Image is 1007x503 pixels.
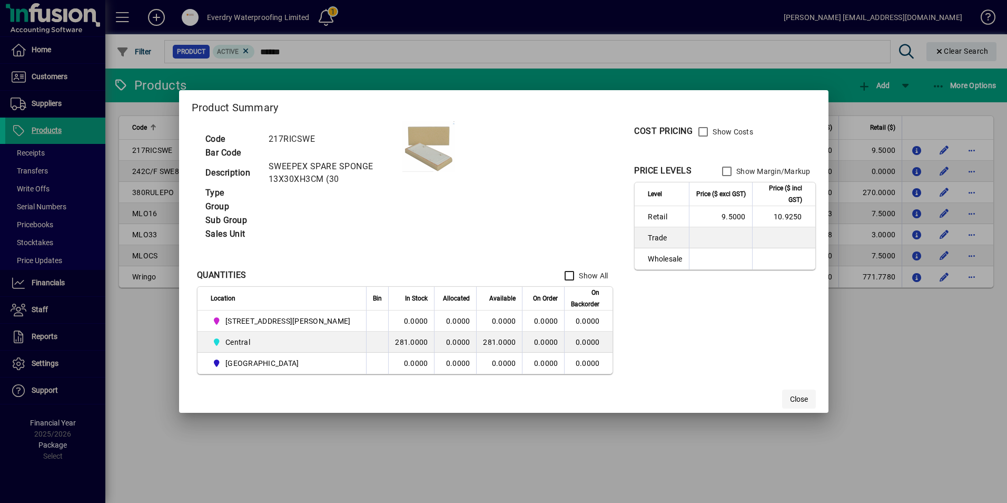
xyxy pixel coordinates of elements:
[200,186,263,200] td: Type
[211,293,235,304] span: Location
[373,293,382,304] span: Bin
[577,270,608,281] label: Show All
[225,337,250,347] span: Central
[200,160,263,186] td: Description
[782,390,816,409] button: Close
[476,332,522,353] td: 281.0000
[710,127,753,137] label: Show Costs
[200,214,263,227] td: Sub Group
[200,227,263,241] td: Sales Unit
[263,160,402,186] td: SWEEPEX SPARE SPONGE 13X30XH3CM (30
[648,233,682,243] span: Trade
[476,353,522,374] td: 0.0000
[388,353,434,374] td: 0.0000
[211,357,355,370] span: Queenstown
[225,316,350,326] span: [STREET_ADDRESS][PERSON_NAME]
[734,166,811,177] label: Show Margin/Markup
[225,358,299,369] span: [GEOGRAPHIC_DATA]
[200,146,263,160] td: Bar Code
[634,125,693,138] div: COST PRICING
[405,293,428,304] span: In Stock
[564,353,613,374] td: 0.0000
[634,165,692,177] div: PRICE LEVELS
[759,182,802,206] span: Price ($ incl GST)
[388,332,434,353] td: 281.0000
[200,132,263,146] td: Code
[179,90,828,121] h2: Product Summary
[434,353,476,374] td: 0.0000
[790,394,808,405] span: Close
[534,359,558,367] span: 0.0000
[263,132,402,146] td: 217RICSWE
[402,121,455,172] img: contain
[200,200,263,214] td: Group
[489,293,516,304] span: Available
[648,188,662,200] span: Level
[434,311,476,332] td: 0.0000
[752,206,815,227] td: 10.9250
[476,311,522,332] td: 0.0000
[534,338,558,346] span: 0.0000
[197,269,246,282] div: QUANTITIES
[211,315,355,327] span: 14 Tanya Street
[696,188,746,200] span: Price ($ excl GST)
[434,332,476,353] td: 0.0000
[571,287,599,310] span: On Backorder
[388,311,434,332] td: 0.0000
[443,293,470,304] span: Allocated
[533,293,558,304] span: On Order
[689,206,752,227] td: 9.5000
[211,336,355,349] span: Central
[648,254,682,264] span: Wholesale
[534,317,558,325] span: 0.0000
[564,332,613,353] td: 0.0000
[648,211,682,222] span: Retail
[564,311,613,332] td: 0.0000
